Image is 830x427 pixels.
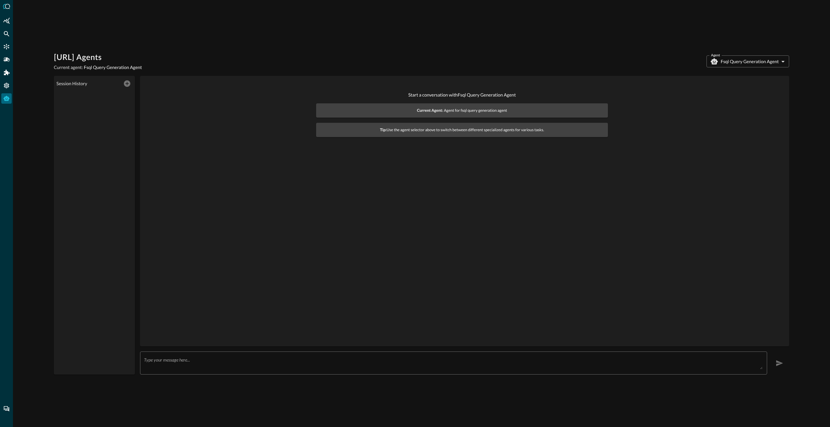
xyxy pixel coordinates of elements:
h1: [URL] Agents [54,52,142,63]
p: Fsql Query Generation Agent [721,58,779,65]
p: Start a conversation with Fsql Query Generation Agent [316,91,608,98]
strong: Tip: [380,127,386,132]
span: Use the agent selector above to switch between different specialized agents for various tasks. [320,127,604,133]
strong: Current Agent: [417,108,443,113]
div: Connectors [1,41,12,52]
div: Chat [1,404,12,414]
div: Addons [2,67,12,78]
legend: Session History [56,80,87,87]
div: Pipelines [1,54,12,65]
div: Settings [1,80,12,91]
span: Agent for fsql query generation agent [320,107,604,114]
span: Fsql Query Generation Agent [84,64,142,70]
p: Current agent: [54,64,142,71]
div: Federated Search [1,29,12,39]
div: Query Agent [1,93,12,104]
div: Summary Insights [1,16,12,26]
label: Agent [711,52,720,58]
